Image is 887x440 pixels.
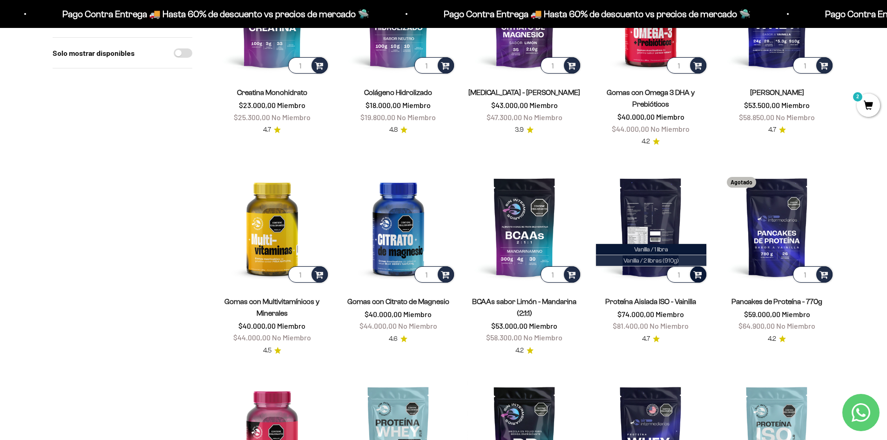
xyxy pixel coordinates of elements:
[617,310,654,318] span: $74.000,00
[523,333,562,342] span: No Miembro
[53,47,135,59] label: Solo mostrar disponibles
[656,310,684,318] span: Miembro
[272,333,311,342] span: No Miembro
[486,333,522,342] span: $58.300,00
[239,101,276,109] span: $23.000,00
[613,321,648,330] span: $81.400,00
[612,124,649,133] span: $44.000,00
[744,310,780,318] span: $59.000,00
[487,113,522,122] span: $47.300,00
[781,101,810,109] span: Miembro
[650,124,690,133] span: No Miembro
[389,334,407,344] a: 4.64.6 de 5.0 estrellas
[271,113,311,122] span: No Miembro
[857,101,880,111] a: 2
[360,113,395,122] span: $19.800,00
[656,112,684,121] span: Miembro
[365,310,402,318] span: $40.000,00
[515,125,534,135] a: 3.93.9 de 5.0 estrellas
[398,321,437,330] span: No Miembro
[263,345,281,356] a: 4.54.5 de 5.0 estrellas
[739,113,774,122] span: $58.850,00
[529,101,558,109] span: Miembro
[768,334,776,344] span: 4.2
[238,321,276,330] span: $40.000,00
[237,88,307,96] a: Creatina Monohidrato
[776,321,815,330] span: No Miembro
[402,101,431,109] span: Miembro
[750,88,804,96] a: [PERSON_NAME]
[768,334,786,344] a: 4.24.2 de 5.0 estrellas
[39,7,345,21] p: Pago Contra Entrega 🚚 Hasta 60% de descuento vs precios de mercado 🛸
[768,125,776,135] span: 4.7
[650,321,689,330] span: No Miembro
[605,298,696,305] a: Proteína Aislada ISO - Vainilla
[277,101,305,109] span: Miembro
[852,91,863,102] mark: 2
[491,321,528,330] span: $53.000,00
[515,345,524,356] span: 4.2
[472,298,576,317] a: BCAAs sabor Limón - Mandarina (2:1:1)
[359,321,397,330] span: $44.000,00
[523,113,562,122] span: No Miembro
[607,88,695,108] a: Gomas con Omega 3 DHA y Prebióticos
[366,101,401,109] span: $18.000,00
[642,334,660,344] a: 4.74.7 de 5.0 estrellas
[515,345,534,356] a: 4.24.2 de 5.0 estrellas
[389,125,398,135] span: 4.8
[234,113,270,122] span: $25.300,00
[515,125,524,135] span: 3.9
[468,88,580,96] a: [MEDICAL_DATA] - [PERSON_NAME]
[642,334,650,344] span: 4.7
[233,333,271,342] span: $44.000,00
[491,101,528,109] span: $43.000,00
[263,345,271,356] span: 4.5
[623,257,679,264] span: Vanilla / 2 libras (910g)
[593,169,708,284] img: Proteína Aislada ISO - Vainilla
[782,310,810,318] span: Miembro
[642,136,660,147] a: 4.24.2 de 5.0 estrellas
[364,88,432,96] a: Colágeno Hidrolizado
[403,310,432,318] span: Miembro
[389,334,398,344] span: 4.6
[768,125,786,135] a: 4.74.7 de 5.0 estrellas
[277,321,305,330] span: Miembro
[731,298,822,305] a: Pancakes de Proteína - 770g
[224,298,319,317] a: Gomas con Multivitamínicos y Minerales
[776,113,815,122] span: No Miembro
[529,321,557,330] span: Miembro
[738,321,775,330] span: $64.900,00
[397,113,436,122] span: No Miembro
[634,246,668,253] span: Vanilla / 1 libra
[263,125,281,135] a: 4.74.7 de 5.0 estrellas
[642,136,650,147] span: 4.2
[744,101,780,109] span: $53.500,00
[389,125,407,135] a: 4.84.8 de 5.0 estrellas
[263,125,271,135] span: 4.7
[420,7,727,21] p: Pago Contra Entrega 🚚 Hasta 60% de descuento vs precios de mercado 🛸
[617,112,655,121] span: $40.000,00
[347,298,449,305] a: Gomas con Citrato de Magnesio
